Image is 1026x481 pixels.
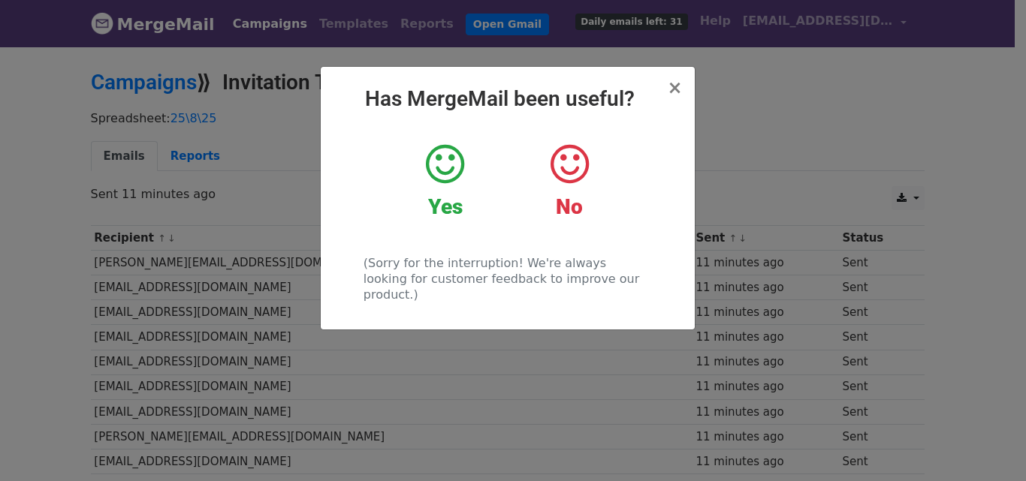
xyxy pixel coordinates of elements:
[518,142,620,220] a: No
[394,142,496,220] a: Yes
[333,86,683,112] h2: Has MergeMail been useful?
[667,77,682,98] span: ×
[364,255,651,302] p: (Sorry for the interruption! We're always looking for customer feedback to improve our product.)
[667,79,682,97] button: Close
[556,194,583,219] strong: No
[428,194,463,219] strong: Yes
